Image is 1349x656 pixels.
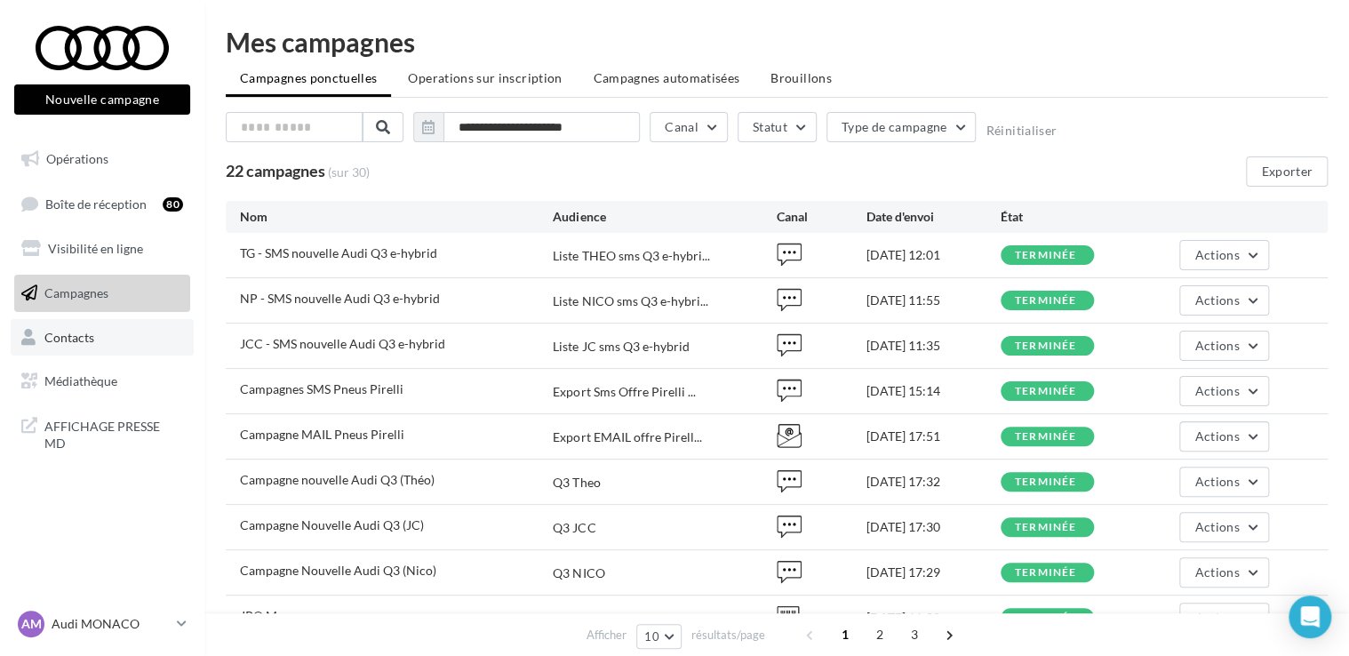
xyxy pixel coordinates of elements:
[866,337,1001,355] div: [DATE] 11:35
[553,610,706,628] span: Liste JPO Mars A1, Q2, Q3...
[1179,512,1268,542] button: Actions
[11,407,194,460] a: AFFICHAGE PRESSE MD
[240,291,440,306] span: NP - SMS nouvelle Audi Q3 e-hybrid
[226,161,325,180] span: 22 campagnes
[1001,208,1135,226] div: État
[553,428,701,446] span: Export EMAIL offre Pirell...
[900,620,929,649] span: 3
[240,608,294,623] span: JPO Mars
[11,230,194,268] a: Visibilité en ligne
[777,208,866,226] div: Canal
[866,428,1001,445] div: [DATE] 17:51
[1194,474,1239,489] span: Actions
[44,329,94,344] span: Contacts
[14,607,190,641] a: AM Audi MONACO
[1015,522,1077,533] div: terminée
[52,615,170,633] p: Audi MONACO
[644,629,659,644] span: 10
[1194,383,1239,398] span: Actions
[553,247,709,265] span: Liste THEO sms Q3 e-hybri...
[1194,564,1239,580] span: Actions
[553,208,777,226] div: Audience
[11,185,194,223] a: Boîte de réception80
[1194,292,1239,308] span: Actions
[328,164,370,181] span: (sur 30)
[738,112,817,142] button: Statut
[1015,340,1077,352] div: terminée
[986,124,1057,138] button: Réinitialiser
[11,363,194,400] a: Médiathèque
[240,336,445,351] span: JCC - SMS nouvelle Audi Q3 e-hybrid
[1015,476,1077,488] div: terminée
[1179,285,1268,316] button: Actions
[240,472,435,487] span: Campagne nouvelle Audi Q3 (Théo)
[831,620,859,649] span: 1
[240,245,437,260] span: TG - SMS nouvelle Audi Q3 e-hybrid
[14,84,190,115] button: Nouvelle campagne
[163,197,183,212] div: 80
[1194,247,1239,262] span: Actions
[1194,610,1239,625] span: Actions
[1015,431,1077,443] div: terminée
[1179,467,1268,497] button: Actions
[45,196,147,211] span: Boîte de réception
[1015,250,1077,261] div: terminée
[866,564,1001,581] div: [DATE] 17:29
[1179,240,1268,270] button: Actions
[21,615,42,633] span: AM
[866,208,1001,226] div: Date d'envoi
[226,28,1328,55] div: Mes campagnes
[240,517,424,532] span: Campagne Nouvelle Audi Q3 (JC)
[826,112,977,142] button: Type de campagne
[408,70,562,85] span: Operations sur inscription
[44,414,183,452] span: AFFICHAGE PRESSE MD
[1015,295,1077,307] div: terminée
[1194,338,1239,353] span: Actions
[866,246,1001,264] div: [DATE] 12:01
[553,474,600,492] div: Q3 Theo
[1289,596,1331,638] div: Open Intercom Messenger
[593,70,739,85] span: Campagnes automatisées
[866,473,1001,491] div: [DATE] 17:32
[1015,567,1077,579] div: terminée
[240,427,404,442] span: Campagne MAIL Pneus Pirelli
[240,208,553,226] div: Nom
[691,627,765,644] span: résultats/page
[553,338,689,356] div: Liste JC sms Q3 e-hybrid
[11,275,194,312] a: Campagnes
[866,609,1001,627] div: [DATE] 11:22
[866,518,1001,536] div: [DATE] 17:30
[587,627,627,644] span: Afficher
[553,292,707,310] span: Liste NICO sms Q3 e-hybri...
[46,151,108,166] span: Opérations
[11,319,194,356] a: Contacts
[1246,156,1328,187] button: Exporter
[553,519,595,537] div: Q3 JCC
[553,383,695,401] span: Export Sms Offre Pirelli ...
[1179,603,1268,633] button: Actions
[1015,386,1077,397] div: terminée
[1194,428,1239,444] span: Actions
[1179,557,1268,588] button: Actions
[866,292,1001,309] div: [DATE] 11:55
[11,140,194,178] a: Opérations
[48,241,143,256] span: Visibilité en ligne
[636,624,682,649] button: 10
[44,373,117,388] span: Médiathèque
[44,285,108,300] span: Campagnes
[650,112,728,142] button: Canal
[240,381,403,396] span: Campagnes SMS Pneus Pirelli
[1179,331,1268,361] button: Actions
[866,620,894,649] span: 2
[1179,421,1268,452] button: Actions
[866,382,1001,400] div: [DATE] 15:14
[553,564,604,582] div: Q3 NICO
[240,563,436,578] span: Campagne Nouvelle Audi Q3 (Nico)
[1179,376,1268,406] button: Actions
[1194,519,1239,534] span: Actions
[770,70,832,85] span: Brouillons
